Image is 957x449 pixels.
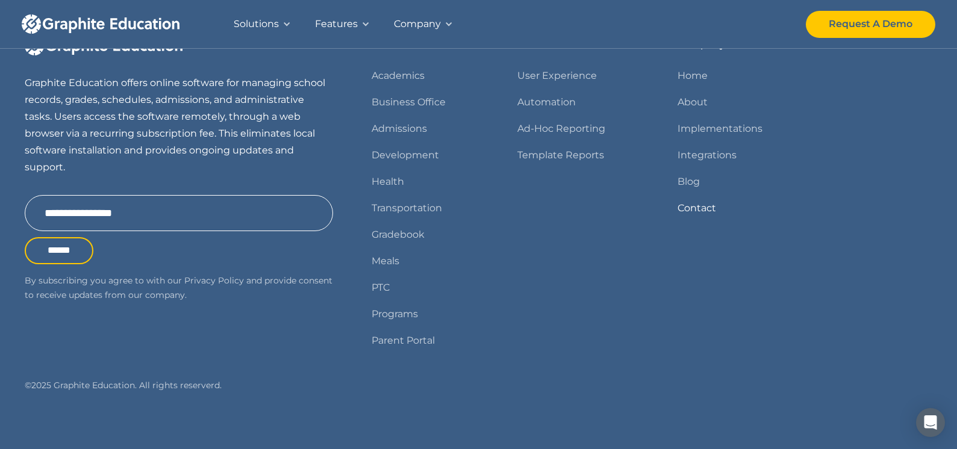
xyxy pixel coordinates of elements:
a: Admissions [372,120,427,137]
a: Template Reports [517,147,604,164]
a: Transportation [372,200,442,217]
div: Features [315,16,358,33]
a: Meals [372,253,399,270]
p: Graphite Education offers online software for managing school records, grades, schedules, admissi... [25,75,333,176]
div: Company [394,16,441,33]
a: Integrations [678,147,737,164]
div: © 2025 Graphite Education. All rights reserverd. [25,378,333,393]
a: Programs [372,306,418,323]
a: Implementations [678,120,762,137]
a: Ad-Hoc Reporting [517,120,605,137]
a: About [678,94,708,111]
a: Blog [678,173,700,190]
a: PTC [372,279,390,296]
a: Health [372,173,404,190]
div: Solutions [234,16,279,33]
a: Automation [517,94,576,111]
a: Academics [372,67,425,84]
a: Gradebook [372,226,425,243]
a: Development [372,147,439,164]
a: Request A Demo [806,11,935,38]
a: Home [678,67,708,84]
a: User Experience [517,67,597,84]
a: Business Office [372,94,446,111]
p: By subscribing you agree to with our Privacy Policy and provide consent to receive updates from o... [25,273,333,303]
div: Open Intercom Messenger [916,408,945,437]
form: Email Form [25,195,333,264]
a: Contact [678,200,716,217]
a: Parent Portal [372,332,435,349]
div: Request A Demo [829,16,912,33]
